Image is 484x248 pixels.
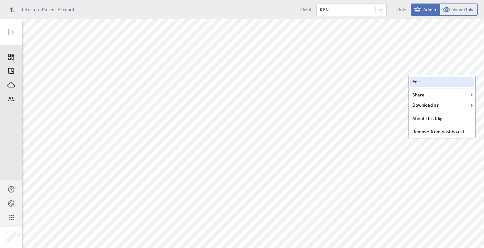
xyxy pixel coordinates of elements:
div: Edit... [410,77,474,87]
a: Return to Parent Account [5,3,75,17]
span: Role: [397,7,407,12]
div: KPN [320,7,329,12]
div: Download as [410,100,474,110]
span: Return to Parent Account [20,7,75,12]
div: Help [6,184,17,195]
div: Remove from dashboard [410,127,474,137]
span: Client: [300,7,313,12]
div: Klipfolio Apps [6,212,17,223]
button: View as Admin [411,4,440,16]
div: Themes [6,198,17,209]
div: Expand [6,27,17,37]
span: View-Only [452,7,473,12]
span: Admin [423,7,436,12]
svg: Themes [7,200,15,207]
div: Klipfolio Apps [7,214,15,221]
div: Share [410,90,474,100]
button: View as View-Only [440,4,478,16]
div: About this Klip [410,113,474,124]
